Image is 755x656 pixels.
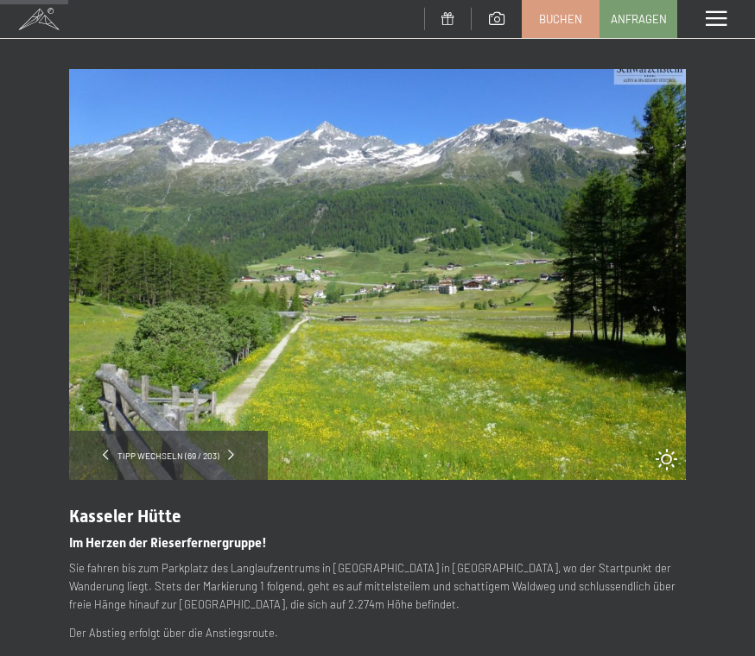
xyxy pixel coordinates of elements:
[69,624,686,642] p: Der Abstieg erfolgt über die Anstiegsroute.
[69,535,267,551] span: Im Herzen der Rieserfernergruppe!
[69,506,181,527] span: Kasseler Hütte
[600,1,676,37] a: Anfragen
[611,11,667,27] span: Anfragen
[109,450,228,462] span: Tipp wechseln (69 / 203)
[69,559,686,613] p: Sie fahren bis zum Parkplatz des Langlaufzentrums in [GEOGRAPHIC_DATA] in [GEOGRAPHIC_DATA], wo d...
[69,69,686,480] img: Kasseler Hütte
[523,1,599,37] a: Buchen
[539,11,582,27] span: Buchen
